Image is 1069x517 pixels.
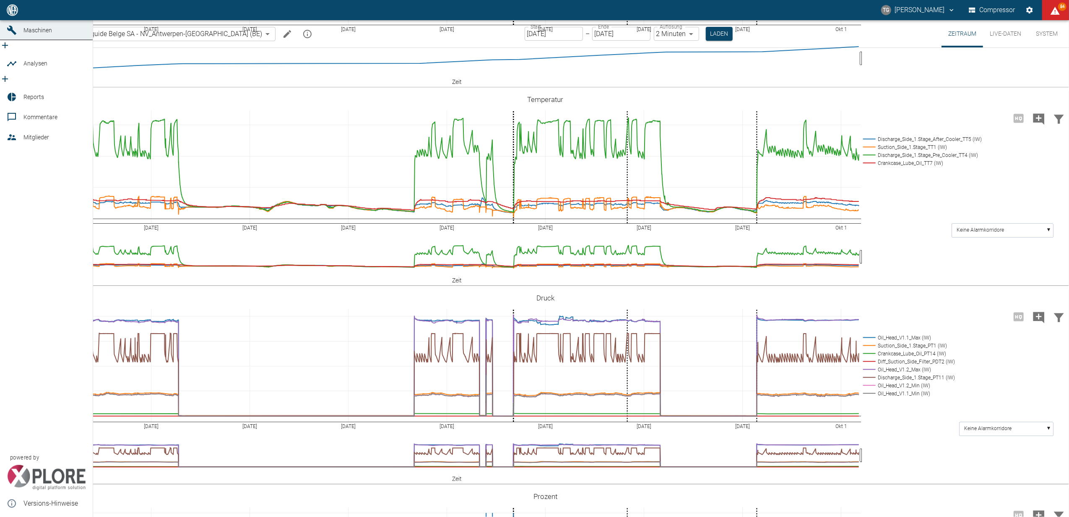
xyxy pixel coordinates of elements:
button: Live-Daten [983,20,1028,47]
button: Daten filtern [1049,306,1069,328]
button: Daten filtern [1049,107,1069,129]
input: DD.MM.YYYY [592,27,650,41]
img: logo [6,4,19,16]
span: Kommentare [23,114,57,120]
button: Laden [706,27,733,41]
button: System [1028,20,1066,47]
div: TG [881,5,891,15]
label: Start [531,23,541,30]
button: Machine bearbeiten [279,26,296,42]
button: thomas.gregoir@neuman-esser.com [880,3,957,18]
p: – [585,29,590,39]
input: DD.MM.YYYY [525,27,583,41]
button: mission info [299,26,316,42]
span: Hohe Auflösung nur für Zeiträume von <3 Tagen verfügbar [1009,312,1029,320]
a: 13.0007/1_Air Liquide Belge SA - NV_Antwerpen-[GEOGRAPHIC_DATA] (BE) [29,29,262,39]
img: Xplore Logo [7,465,86,490]
span: 84 [1058,3,1066,11]
text: Keine Alarmkorridore [965,426,1012,432]
button: Einstellungen [1022,3,1037,18]
span: Mitglieder [23,134,49,141]
div: 2 Minuten [654,27,699,41]
span: 13.0007/1_Air Liquide Belge SA - NV_Antwerpen-[GEOGRAPHIC_DATA] (BE) [42,29,262,39]
text: Keine Alarmkorridore [957,227,1004,233]
button: Kommentar hinzufügen [1029,306,1049,328]
span: Versions-Hinweise [23,499,86,509]
button: Zeitraum [942,20,983,47]
label: Auflösung [660,23,682,30]
span: powered by [10,454,39,462]
button: Kommentar hinzufügen [1029,107,1049,129]
button: Compressor [967,3,1017,18]
span: Analysen [23,60,47,67]
span: Maschinen [23,27,52,34]
span: Reports [23,94,44,100]
label: Ende [598,23,609,30]
span: Hohe Auflösung nur für Zeiträume von <3 Tagen verfügbar [1009,114,1029,122]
